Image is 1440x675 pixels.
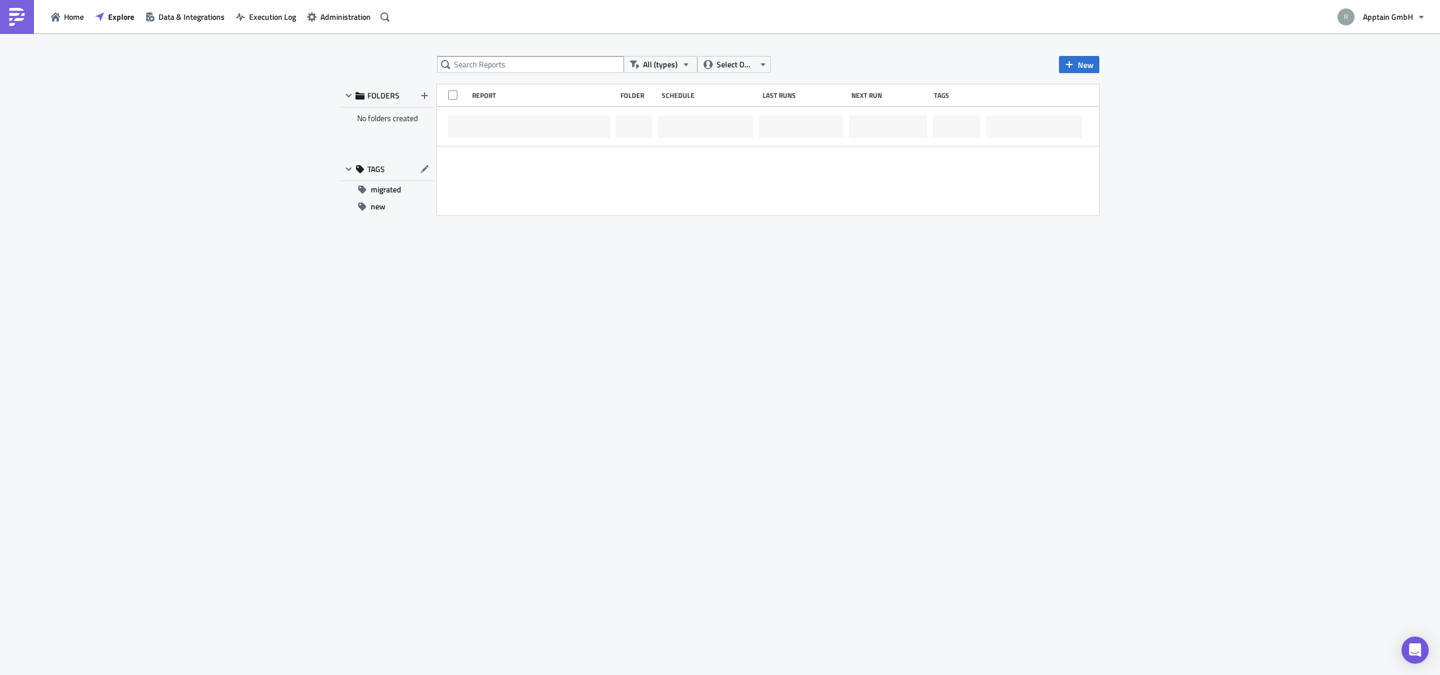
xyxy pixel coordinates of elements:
[371,198,385,215] span: new
[230,8,302,25] button: Execution Log
[367,91,400,101] span: FOLDERS
[8,8,26,26] img: PushMetrics
[624,56,697,73] button: All (types)
[662,91,757,100] div: Schedule
[140,8,230,25] button: Data & Integrations
[717,58,755,71] span: Select Owner
[45,8,89,25] button: Home
[934,91,982,100] div: Tags
[320,11,371,23] span: Administration
[341,181,434,198] button: migrated
[851,91,929,100] div: Next Run
[1331,5,1432,29] button: Apptain GmbH
[1336,7,1356,27] img: Avatar
[341,198,434,215] button: new
[158,11,225,23] span: Data & Integrations
[1402,637,1429,664] div: Open Intercom Messenger
[472,91,615,100] div: Report
[620,91,656,100] div: Folder
[249,11,296,23] span: Execution Log
[1078,59,1094,71] span: New
[108,11,134,23] span: Explore
[64,11,84,23] span: Home
[697,56,771,73] button: Select Owner
[371,181,401,198] span: migrated
[302,8,376,25] button: Administration
[367,164,385,174] span: TAGS
[1363,11,1413,23] span: Apptain GmbH
[437,56,624,73] input: Search Reports
[341,108,434,129] div: No folders created
[89,8,140,25] button: Explore
[1059,56,1099,73] button: New
[643,58,678,71] span: All (types)
[762,91,846,100] div: Last Runs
